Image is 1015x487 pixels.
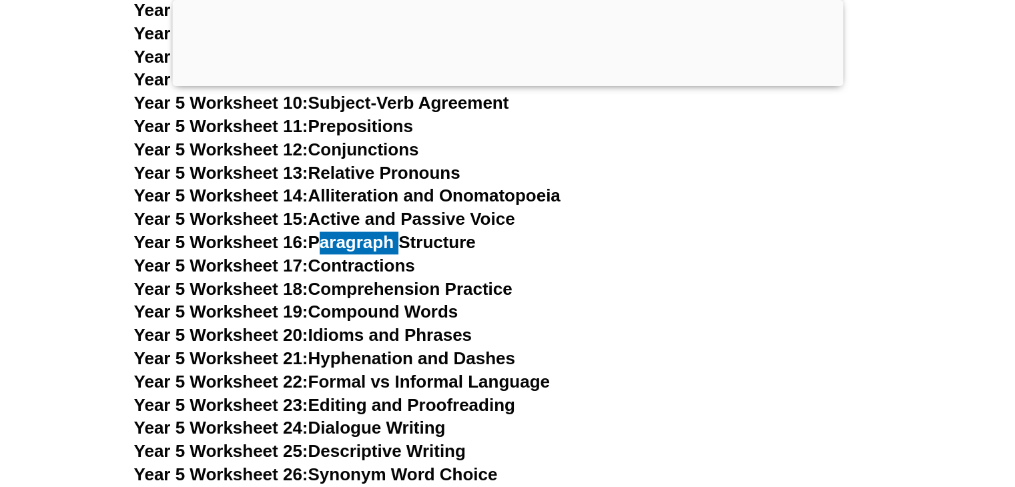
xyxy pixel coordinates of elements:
a: Year 5 Worksheet 9:Verb Tenses [134,69,400,89]
span: Year 5 Worksheet 26: [134,464,308,484]
a: Year 5 Worksheet 18:Comprehension Practice [134,279,513,299]
span: Year 5 Worksheet 8: [134,47,299,67]
span: Year 5 Worksheet 16: [134,232,308,252]
span: Year 5 Worksheet 14: [134,185,308,205]
a: Year 5 Worksheet 7:Homophones [134,23,410,43]
a: Year 5 Worksheet 26:Synonym Word Choice [134,464,498,484]
span: Year 5 Worksheet 25: [134,441,308,461]
a: Year 5 Worksheet 16:Paragraph Structure [134,232,476,252]
a: Year 5 Worksheet 11:Prepositions [134,116,413,136]
a: Year 5 Worksheet 14:Alliteration and Onomatopoeia [134,185,561,205]
span: Year 5 Worksheet 22: [134,372,308,392]
span: Year 5 Worksheet 7: [134,23,299,43]
a: Year 5 Worksheet 17:Contractions [134,256,415,276]
span: Year 5 Worksheet 11: [134,116,308,136]
a: Year 5 Worksheet 15:Active and Passive Voice [134,209,515,229]
span: Year 5 Worksheet 17: [134,256,308,276]
a: Year 5 Worksheet 19:Compound Words [134,302,458,322]
a: Year 5 Worksheet 23:Editing and Proofreading [134,395,515,415]
a: Year 5 Worksheet 10:Subject-Verb Agreement [134,93,509,113]
a: Year 5 Worksheet 13:Relative Pronouns [134,163,460,183]
a: Year 5 Worksheet 8:Synonyms and Antonyms [134,47,511,67]
span: Year 5 Worksheet 21: [134,348,308,368]
span: Year 5 Worksheet 23: [134,395,308,415]
a: Year 5 Worksheet 12:Conjunctions [134,139,419,159]
iframe: Chat Widget [793,337,1015,487]
span: Year 5 Worksheet 19: [134,302,308,322]
span: Year 5 Worksheet 12: [134,139,308,159]
a: Year 5 Worksheet 24:Dialogue Writing [134,418,446,438]
a: Year 5 Worksheet 22:Formal vs Informal Language [134,372,550,392]
span: Year 5 Worksheet 9: [134,69,299,89]
span: Year 5 Worksheet 13: [134,163,308,183]
a: Year 5 Worksheet 25:Descriptive Writing [134,441,466,461]
span: Year 5 Worksheet 15: [134,209,308,229]
span: Year 5 Worksheet 18: [134,279,308,299]
span: Year 5 Worksheet 10: [134,93,308,113]
span: Year 5 Worksheet 20: [134,325,308,345]
a: Year 5 Worksheet 20:Idioms and Phrases [134,325,472,345]
a: Year 5 Worksheet 21:Hyphenation and Dashes [134,348,515,368]
span: Year 5 Worksheet 24: [134,418,308,438]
